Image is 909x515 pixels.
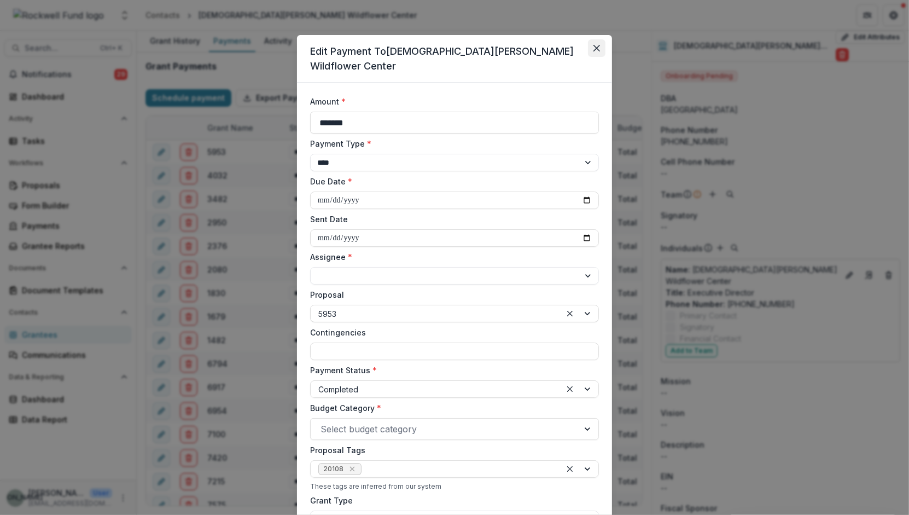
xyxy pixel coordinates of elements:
label: Amount [310,96,592,107]
div: Remove 20108 [347,464,358,475]
label: Grant Type [310,495,592,506]
header: Edit Payment To [DEMOGRAPHIC_DATA][PERSON_NAME] Wildflower Center [297,35,612,83]
label: Sent Date [310,213,592,225]
label: Payment Status [310,364,592,376]
label: Contingencies [310,327,592,338]
div: Clear selected options [563,307,576,320]
label: Due Date [310,176,592,187]
button: Close [588,39,605,57]
label: Payment Type [310,138,592,149]
label: Assignee [310,251,592,263]
div: Clear selected options [563,383,576,396]
span: 20108 [323,465,343,473]
label: Proposal Tags [310,444,592,456]
div: Clear selected options [563,462,576,476]
div: These tags are inferred from our system [310,482,599,490]
label: Proposal [310,289,592,300]
label: Budget Category [310,402,592,414]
